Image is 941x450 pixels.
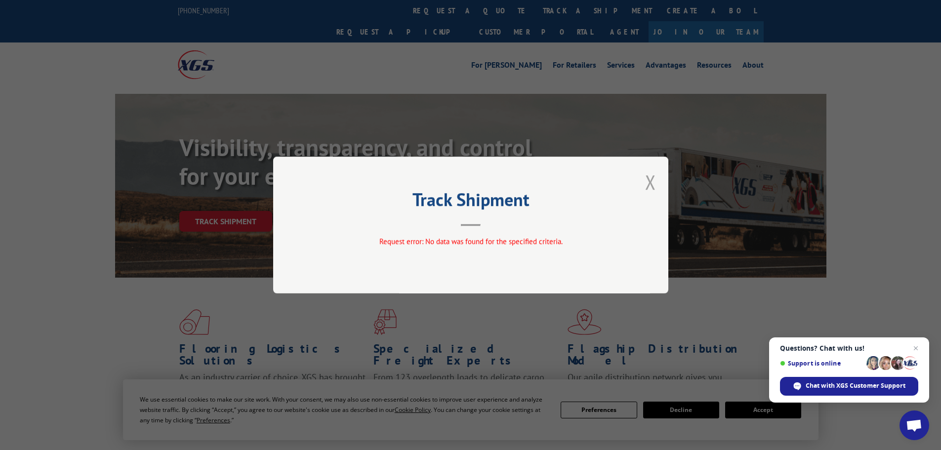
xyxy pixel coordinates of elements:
span: Questions? Chat with us! [780,344,918,352]
div: Chat with XGS Customer Support [780,377,918,396]
h2: Track Shipment [323,193,619,211]
span: Chat with XGS Customer Support [806,381,905,390]
div: Open chat [900,410,929,440]
span: Support is online [780,360,863,367]
button: Close modal [645,169,656,195]
span: Close chat [910,342,922,354]
span: Request error: No data was found for the specified criteria. [379,237,562,246]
